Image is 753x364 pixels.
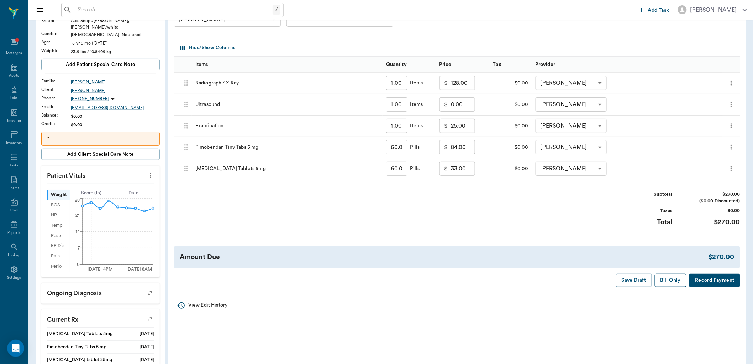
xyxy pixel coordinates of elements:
[444,164,448,173] p: $
[8,253,20,258] div: Lookup
[536,76,607,90] div: [PERSON_NAME]
[70,190,112,196] div: Score ( lb )
[386,55,407,75] div: Quantity
[71,122,160,128] div: $0.00
[192,137,383,158] div: Pimobendan Tiny Tabs 5 mg
[726,98,737,111] button: more
[689,274,740,287] button: Record Payment
[451,162,475,176] input: 0.00
[10,208,18,213] div: Staff
[687,217,740,227] div: $270.00
[47,231,70,241] div: Resp
[444,100,448,109] p: $
[619,217,673,227] div: Total
[489,73,532,94] div: $0.00
[6,140,22,146] div: Inventory
[616,274,652,287] button: Save Draft
[47,200,70,210] div: BCS
[41,103,71,110] div: Email :
[112,190,155,196] div: Date
[9,73,19,78] div: Appts
[75,230,80,234] tspan: 14
[47,241,70,251] div: BP Dia
[41,149,160,160] button: Add client Special Care Note
[481,163,484,174] button: message
[709,252,734,262] div: $270.00
[41,86,71,93] div: Client :
[41,121,71,127] div: Credit :
[690,6,737,14] div: [PERSON_NAME]
[436,56,489,72] div: Price
[10,163,19,168] div: Tasks
[726,141,737,153] button: more
[71,79,160,85] div: [PERSON_NAME]
[481,99,484,110] button: message
[71,31,160,38] div: [DEMOGRAPHIC_DATA] - Neutered
[489,94,532,116] div: $0.00
[126,267,152,271] tspan: [DATE] 8AM
[489,137,532,158] div: $0.00
[451,97,475,112] input: 0.00
[444,79,448,87] p: $
[47,330,112,337] div: [MEDICAL_DATA] Tablets 5mg
[407,80,423,87] div: Items
[71,48,160,55] div: 23.9 lbs / 10.8409 kg
[536,119,607,133] div: [PERSON_NAME]
[41,30,71,37] div: Gender :
[726,163,737,175] button: more
[47,210,70,221] div: HR
[619,191,673,198] div: Subtotal
[47,357,112,363] div: [MEDICAL_DATA] tablet 25mg
[195,55,208,75] div: Items
[489,116,532,137] div: $0.00
[41,95,71,101] div: Phone :
[180,252,709,262] div: Amount Due
[71,40,160,46] div: 15 yr 6 mo ([DATE])
[75,5,273,15] input: Search
[451,76,475,90] input: 0.00
[41,283,160,301] p: Ongoing diagnosis
[451,140,475,154] input: 0.00
[88,267,113,271] tspan: [DATE] 4PM
[71,87,160,94] a: [PERSON_NAME]
[637,3,672,16] button: Add Task
[439,55,452,75] div: Price
[47,261,70,272] div: Perio
[7,340,24,357] div: Open Intercom Messenger
[47,190,70,200] div: Weight
[71,96,109,102] p: [PHONE_NUMBER]
[489,56,532,72] div: Tax
[145,169,156,181] button: more
[407,101,423,108] div: Items
[383,56,436,72] div: Quantity
[9,185,19,191] div: Forms
[726,120,737,132] button: more
[47,251,70,261] div: Pain
[41,47,71,54] div: Weight :
[687,207,740,214] div: $0.00
[481,142,484,153] button: message
[139,330,154,337] div: [DATE]
[493,55,501,75] div: Tax
[71,104,160,111] a: [EMAIL_ADDRESS][DOMAIN_NAME]
[619,207,673,214] div: Taxes
[192,116,383,137] div: Examination
[536,140,607,154] div: [PERSON_NAME]
[179,42,237,53] button: Select columns
[481,121,484,131] button: message
[7,230,21,236] div: Reports
[192,158,383,180] div: [MEDICAL_DATA] Tablets 5mg
[273,5,280,15] div: /
[41,166,160,184] p: Patient Vitals
[192,56,383,72] div: Items
[489,158,532,180] div: $0.00
[77,262,80,267] tspan: 0
[139,357,154,363] div: [DATE]
[655,274,687,287] button: Bill Only
[536,162,607,176] div: [PERSON_NAME]
[71,17,160,30] div: Aus. Shep./[PERSON_NAME], [PERSON_NAME]/white
[687,198,740,205] div: ($0.00 Discounted)
[41,39,71,45] div: Age :
[41,112,71,118] div: Balance :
